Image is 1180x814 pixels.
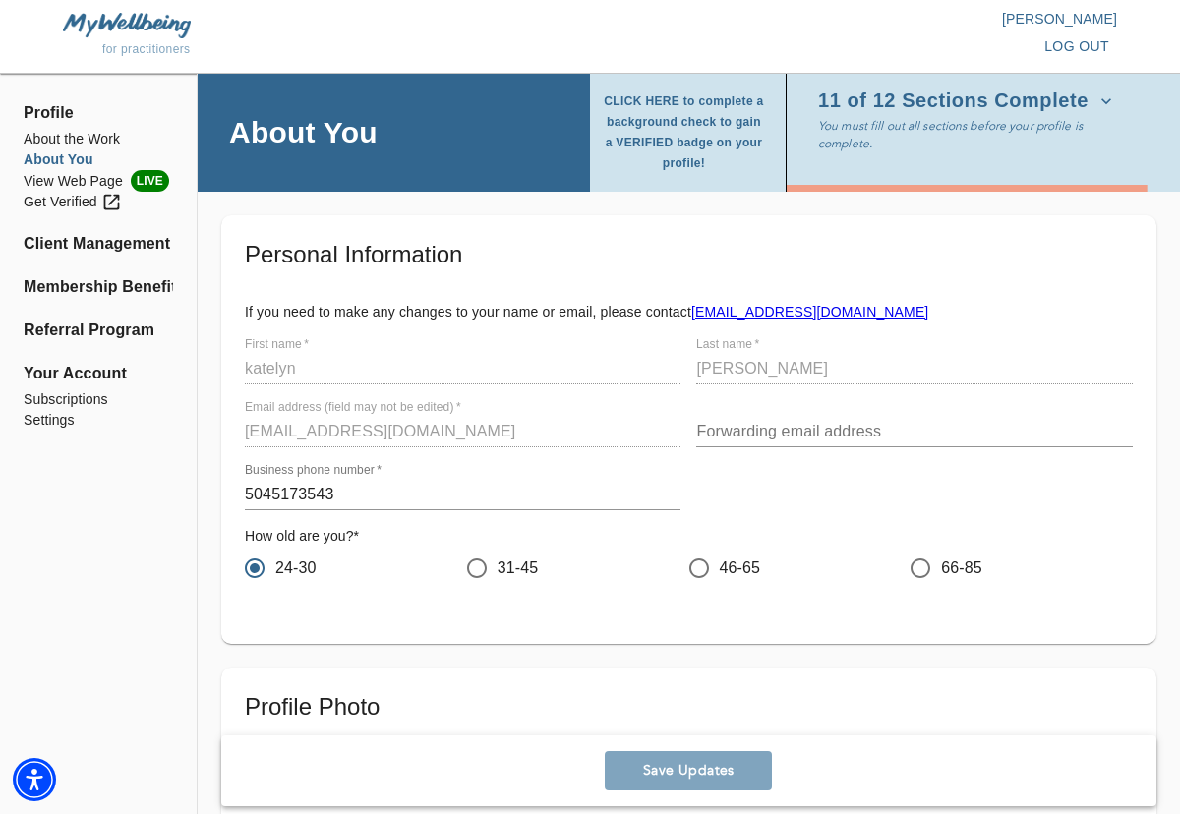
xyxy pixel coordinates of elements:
label: Last name [696,339,759,351]
p: If you need to make any changes to your name or email, please contact [245,302,1133,321]
span: Profile [24,101,173,125]
a: About the Work [24,129,173,149]
label: First name [245,339,309,351]
a: About You [24,149,173,170]
div: Accessibility Menu [13,758,56,801]
span: LIVE [131,170,169,192]
span: for practitioners [102,42,191,56]
div: Get Verified [24,192,122,212]
a: [EMAIL_ADDRESS][DOMAIN_NAME] [691,304,928,320]
button: 11 of 12 Sections Complete [818,86,1120,117]
a: Get Verified [24,192,173,212]
span: CLICK HERE to complete a background check to gain a VERIFIED badge on your profile! [602,91,766,174]
span: Your Account [24,362,173,385]
a: Referral Program [24,319,173,342]
span: 66-85 [941,556,982,580]
span: 31-45 [498,556,539,580]
span: 24-30 [275,556,317,580]
span: 11 of 12 Sections Complete [818,91,1112,111]
h4: About You [229,114,378,150]
h6: How old are you? * [245,526,1133,548]
a: View Web PageLIVE [24,170,173,192]
h5: Profile Photo [245,691,1133,723]
label: Business phone number [245,465,382,477]
li: View Web Page [24,170,173,192]
p: You must fill out all sections before your profile is complete. [818,117,1125,152]
button: log out [1036,29,1117,65]
a: Membership Benefits [24,275,173,299]
button: CLICK HERE to complete a background check to gain a VERIFIED badge on your profile! [602,86,774,180]
label: Email address (field may not be edited) [245,402,461,414]
a: Subscriptions [24,389,173,410]
a: Settings [24,410,173,431]
a: Client Management [24,232,173,256]
p: [PERSON_NAME] [590,9,1117,29]
img: MyWellbeing [63,13,191,37]
span: log out [1044,34,1109,59]
h5: Personal Information [245,239,1133,270]
span: 46-65 [720,556,761,580]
